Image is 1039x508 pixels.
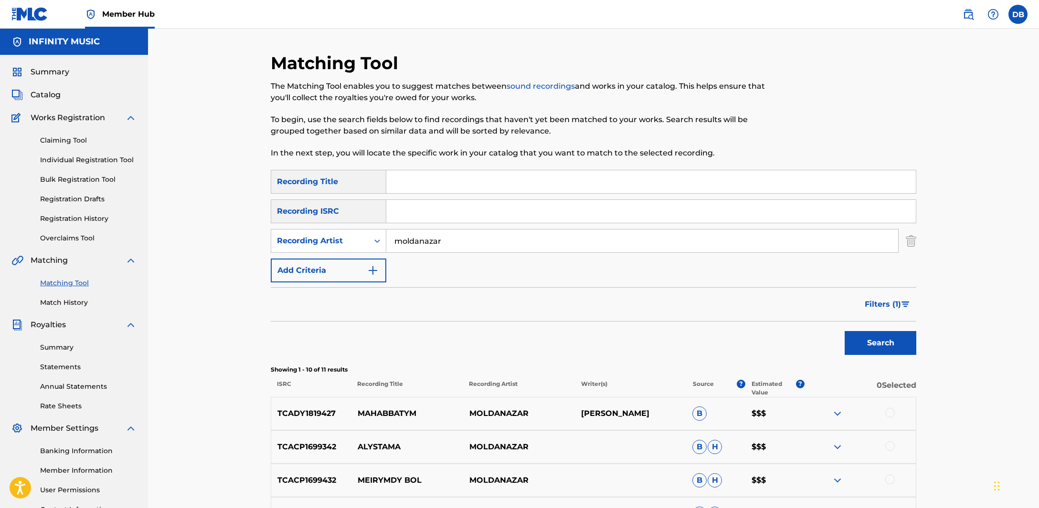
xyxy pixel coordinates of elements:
p: MOLDANAZAR [463,441,574,453]
span: Works Registration [31,112,105,124]
img: expand [832,441,843,453]
span: H [708,473,722,487]
div: Drag [994,472,1000,500]
a: Banking Information [40,446,137,456]
a: sound recordings [507,82,575,91]
p: Writer(s) [574,380,686,397]
div: Help [984,5,1003,24]
img: Catalog [11,89,23,101]
img: Member Settings [11,423,23,434]
img: expand [125,423,137,434]
button: Filters (1) [859,292,916,316]
span: Matching [31,255,68,266]
a: Annual Statements [40,382,137,392]
img: Delete Criterion [906,229,916,253]
div: Recording Artist [277,235,363,247]
span: B [692,473,707,487]
img: Works Registration [11,112,24,124]
p: ISRC [271,380,351,397]
a: Bulk Registration Tool [40,175,137,185]
p: TCADY1819427 [271,408,351,419]
img: Royalties [11,319,23,331]
img: Matching [11,255,23,266]
a: CatalogCatalog [11,89,61,101]
span: ? [737,380,745,388]
a: Registration Drafts [40,194,137,204]
a: Registration History [40,214,137,224]
p: Source [693,380,714,397]
span: ? [796,380,805,388]
p: MEIRYMDY BOL [351,475,463,486]
p: MOLDANAZAR [463,408,574,419]
span: Member Settings [31,423,98,434]
a: Match History [40,298,137,308]
p: Recording Artist [463,380,574,397]
p: ALYSTAMA [351,441,463,453]
img: expand [125,255,137,266]
img: expand [832,408,843,419]
img: Accounts [11,36,23,48]
span: Summary [31,66,69,78]
img: Summary [11,66,23,78]
a: Individual Registration Tool [40,155,137,165]
button: Add Criteria [271,259,386,282]
h5: INFINITY MUSIC [29,36,100,47]
img: expand [832,475,843,486]
a: Statements [40,362,137,372]
p: [PERSON_NAME] [574,408,686,419]
iframe: Resource Center [1012,345,1039,422]
p: Estimated Value [752,380,795,397]
p: $$$ [745,408,805,419]
form: Search Form [271,170,916,360]
p: Recording Title [351,380,463,397]
p: MAHABBATYM [351,408,463,419]
span: B [692,406,707,421]
a: Member Information [40,466,137,476]
img: Top Rightsholder [85,9,96,20]
p: $$$ [745,441,805,453]
p: MOLDANAZAR [463,475,574,486]
p: To begin, use the search fields below to find recordings that haven't yet been matched to your wo... [271,114,768,137]
a: Matching Tool [40,278,137,288]
p: TCACP1699432 [271,475,351,486]
p: $$$ [745,475,805,486]
img: expand [125,319,137,331]
span: Member Hub [102,9,155,20]
a: User Permissions [40,485,137,495]
p: Showing 1 - 10 of 11 results [271,365,916,374]
img: 9d2ae6d4665cec9f34b9.svg [367,265,379,276]
div: User Menu [1008,5,1028,24]
a: Claiming Tool [40,135,137,145]
a: Summary [40,342,137,352]
img: expand [125,112,137,124]
a: Overclaims Tool [40,233,137,243]
img: MLC Logo [11,7,48,21]
a: SummarySummary [11,66,69,78]
h2: Matching Tool [271,52,403,74]
a: Public Search [959,5,978,24]
p: The Matching Tool enables you to suggest matches between and works in your catalog. This helps en... [271,81,768,104]
p: In the next step, you will locate the specific work in your catalog that you want to match to the... [271,147,768,159]
a: Rate Sheets [40,401,137,411]
p: 0 Selected [805,380,916,397]
span: Filters ( 1 ) [865,299,901,310]
iframe: Chat Widget [991,462,1039,508]
span: Catalog [31,89,61,101]
p: TCACP1699342 [271,441,351,453]
span: H [708,440,722,454]
img: search [963,9,974,20]
img: filter [901,301,910,307]
span: Royalties [31,319,66,331]
button: Search [845,331,916,355]
img: help [987,9,999,20]
span: B [692,440,707,454]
